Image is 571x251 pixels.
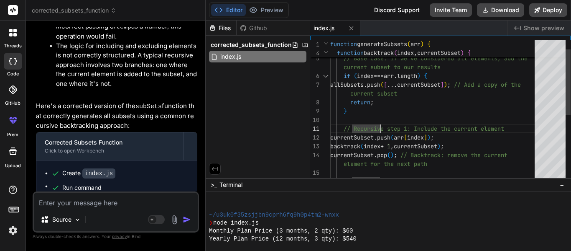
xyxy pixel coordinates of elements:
span: ; [431,134,434,141]
span: index.js [314,24,334,32]
label: GitHub [5,100,20,107]
span: [ [404,134,407,141]
span: element for the next path [344,160,427,168]
span: currentSubset [330,151,374,159]
span: backtrack [330,142,360,150]
div: 14 [310,151,319,160]
code: temp [116,23,131,31]
code: subSets [135,103,162,110]
div: 9 [310,107,319,116]
div: 16 [310,177,319,186]
span: ( [387,151,390,159]
div: Click to collapse the range. [320,72,331,80]
span: . [374,151,377,159]
button: Preview [246,4,287,16]
span: === [374,72,384,80]
span: + [380,142,384,150]
span: . [374,134,377,141]
span: ) [444,81,447,88]
span: ] [424,134,427,141]
label: code [7,70,19,78]
span: , [414,49,417,57]
span: index.js [219,52,242,62]
span: ( [354,72,357,80]
span: 1 [310,40,319,49]
span: { [427,40,431,48]
span: function [330,40,357,48]
div: Create [62,169,115,178]
span: ) [390,151,394,159]
span: ) [417,72,421,80]
span: push [367,81,380,88]
span: ( [380,81,384,88]
div: 13 [310,142,319,151]
span: , [390,142,394,150]
label: threads [4,42,22,49]
div: Files [206,24,236,32]
span: Terminal [219,181,242,189]
span: ) [421,40,424,48]
span: { [467,49,471,57]
div: 8 [310,98,319,107]
div: 6 [310,72,319,80]
span: current subset [350,90,397,97]
span: generateSubsets [357,40,407,48]
span: // Backtrack: remove the current [400,151,507,159]
span: ( [360,142,364,150]
span: } [344,107,347,115]
span: pop [377,151,387,159]
span: 4 [310,49,319,58]
span: 1 [387,142,390,150]
span: if [344,72,350,80]
button: Download [477,3,524,17]
span: ( [407,40,410,48]
span: // Recursive step 1: Include the current element [344,125,504,132]
span: // Base case: If we've considered all elements, ad [344,54,511,62]
span: // Add a copy of the [454,81,521,88]
span: >_ [211,181,217,189]
img: Pick Models [74,216,81,223]
div: 10 [310,116,319,124]
img: settings [6,223,20,238]
div: 5 [310,54,319,63]
span: [ [384,81,387,88]
div: Corrected Subsets Function [45,138,175,147]
span: corrected_subsets_function [32,6,116,15]
span: length [397,72,417,80]
span: currentSubset [394,142,437,150]
span: arr [410,40,421,48]
span: currentSubset [417,49,461,57]
span: ( [390,134,394,141]
span: Show preview [523,24,564,32]
span: ) [461,49,464,57]
label: prem [7,131,18,138]
span: Monthly Plan Price (3 months, 2 qty): $60 [209,227,353,235]
li: The logic for including and excluding elements is not correctly structured. A typical recursive a... [56,41,197,89]
button: − [558,178,566,191]
button: Deploy [529,3,567,17]
p: Source [52,215,71,224]
span: ; [447,81,451,88]
span: Run command [62,184,189,192]
span: push [377,134,390,141]
img: icon [183,215,191,224]
code: index.js [82,168,115,179]
button: Editor [211,4,246,16]
span: corrected_subsets_function [211,41,292,49]
span: . [364,81,367,88]
span: index [357,72,374,80]
span: node index.js [213,219,259,227]
p: Always double-check its answers. Your in Bind [33,233,199,241]
span: arr [394,134,404,141]
span: ... [387,81,397,88]
span: index [364,142,380,150]
span: { [424,72,427,80]
span: ) [427,134,431,141]
span: index [397,49,414,57]
div: 11 [310,124,319,133]
button: Invite Team [430,3,472,17]
div: Discord Support [369,3,425,17]
span: ] [441,81,444,88]
span: ; [370,98,374,106]
span: d the [511,54,528,62]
